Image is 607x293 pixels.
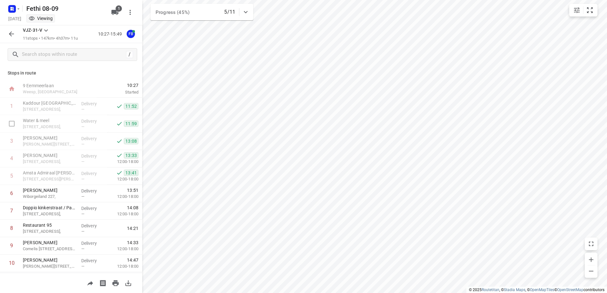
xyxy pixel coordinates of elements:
[81,257,105,264] p: Delivery
[10,243,13,249] div: 9
[569,4,597,16] div: small contained button group
[124,170,138,176] span: 13:41
[23,205,76,211] p: Doppio kinkerstraat / Pat & Pei B.V.
[81,177,84,181] span: —
[124,120,138,127] span: 11:59
[81,240,105,246] p: Delivery
[23,141,76,147] p: Martini van Geffenstraat 29C,
[116,170,123,176] svg: Done
[482,288,499,292] a: Routetitan
[9,260,15,266] div: 10
[23,187,76,193] p: [PERSON_NAME]
[23,106,76,113] p: [STREET_ADDRESS],
[126,51,133,58] div: /
[124,152,138,159] span: 13:33
[23,27,42,34] p: VJZ-31-V
[23,239,76,246] p: [PERSON_NAME]
[557,288,584,292] a: OpenStreetMap
[81,246,84,251] span: —
[23,124,76,130] p: [STREET_ADDRESS],
[5,117,18,130] span: Select
[127,257,138,263] span: 14:47
[124,138,138,144] span: 13:08
[22,50,126,60] input: Search stops within route
[10,225,13,231] div: 8
[23,246,76,252] p: Cornelis Krusemanstraat 47,
[81,124,84,129] span: —
[23,36,78,42] p: 11 stops • 147km • 4h37m • 11u
[570,4,583,16] button: Map settings
[116,5,122,12] span: 1
[81,170,105,177] p: Delivery
[81,118,105,124] p: Delivery
[10,208,13,214] div: 7
[98,31,124,37] p: 10:27-15:49
[127,205,138,211] span: 14:08
[116,152,123,159] svg: Done
[23,257,76,263] p: [PERSON_NAME]
[81,205,105,212] p: Delivery
[23,211,76,217] p: [STREET_ADDRESS],
[107,193,138,200] p: 12:00-18:00
[10,138,13,144] div: 3
[107,159,138,165] p: 12:00-18:00
[81,194,84,199] span: —
[84,280,97,286] span: Share route
[224,8,235,16] p: 5/11
[97,280,109,286] span: Print shipping labels
[81,153,105,159] p: Delivery
[584,4,596,16] button: Fit zoom
[23,176,76,182] p: Admiraal de Ruijterweg 541,
[109,6,121,19] button: 1
[504,288,525,292] a: Stadia Maps
[81,264,84,269] span: —
[23,135,76,141] p: [PERSON_NAME]
[10,190,13,196] div: 6
[124,103,138,109] span: 11:52
[81,142,84,146] span: —
[29,15,53,22] div: You are currently in view mode. To make any changes, go to edit project.
[107,211,138,217] p: 12:00-18:00
[150,4,253,20] div: Progress (45%)5/11
[23,170,76,176] p: Amsta Admiraal [PERSON_NAME]
[116,138,123,144] svg: Done
[81,159,84,164] span: —
[81,188,105,194] p: Delivery
[122,280,135,286] span: Download route
[97,89,138,95] p: Started
[116,120,123,127] svg: Done
[10,155,13,161] div: 4
[10,173,13,179] div: 5
[107,263,138,270] p: 12:00-18:00
[469,288,604,292] li: © 2025 , © , © © contributors
[23,193,76,200] p: Wiborgeiland 227,
[23,117,76,124] p: Water & meel
[107,246,138,252] p: 12:00-18:00
[81,223,105,229] p: Delivery
[109,280,122,286] span: Print route
[23,228,76,235] p: [STREET_ADDRESS],
[23,100,76,106] p: Kaddour [GEOGRAPHIC_DATA]
[107,176,138,182] p: 12:00-18:00
[81,101,105,107] p: Delivery
[127,187,138,193] span: 13:51
[23,89,89,95] p: Weesp, [GEOGRAPHIC_DATA]
[81,212,84,216] span: —
[156,10,190,15] span: Progress (45%)
[23,82,89,89] p: 9 Eemmeerlaan
[23,159,76,165] p: [STREET_ADDRESS],
[23,263,76,270] p: [PERSON_NAME][STREET_ADDRESS],
[81,229,84,234] span: —
[23,222,76,228] p: Restaurant 95
[97,82,138,88] span: 10:27
[81,107,84,112] span: —
[81,135,105,142] p: Delivery
[127,239,138,246] span: 14:33
[8,70,135,76] p: Stops in route
[10,103,13,109] div: 1
[127,225,138,231] span: 14:21
[23,152,76,159] p: [PERSON_NAME]
[530,288,554,292] a: OpenMapTiles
